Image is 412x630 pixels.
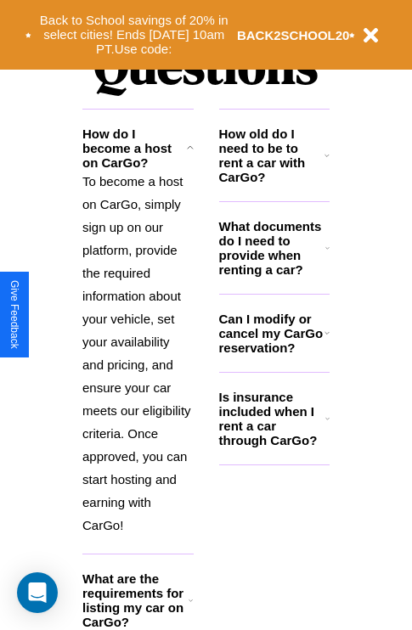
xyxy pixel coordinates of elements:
h3: Is insurance included when I rent a car through CarGo? [219,390,325,447]
h3: What documents do I need to provide when renting a car? [219,219,326,277]
h3: What are the requirements for listing my car on CarGo? [82,571,189,629]
p: To become a host on CarGo, simply sign up on our platform, provide the required information about... [82,170,194,537]
button: Back to School savings of 20% in select cities! Ends [DATE] 10am PT.Use code: [31,8,237,61]
b: BACK2SCHOOL20 [237,28,350,42]
div: Open Intercom Messenger [17,572,58,613]
h3: Can I modify or cancel my CarGo reservation? [219,312,325,355]
h3: How old do I need to be to rent a car with CarGo? [219,127,325,184]
h3: How do I become a host on CarGo? [82,127,187,170]
div: Give Feedback [8,280,20,349]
